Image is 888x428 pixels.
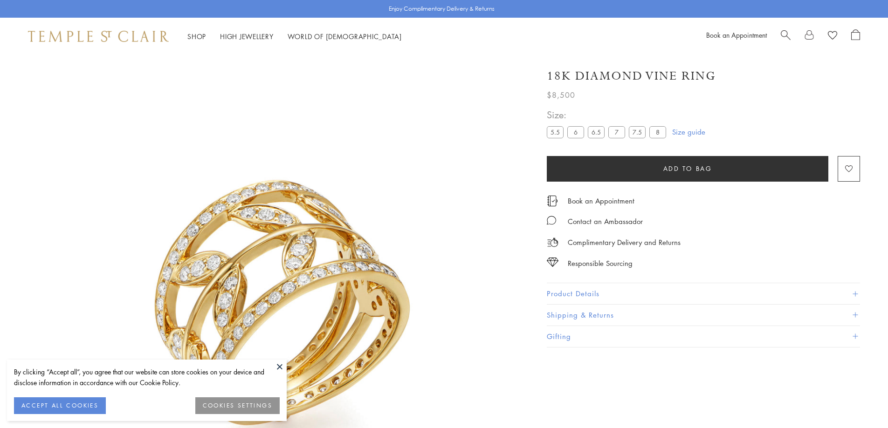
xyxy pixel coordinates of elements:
a: ShopShop [187,32,206,41]
button: Shipping & Returns [547,305,860,326]
button: Add to bag [547,156,828,182]
img: MessageIcon-01_2.svg [547,216,556,225]
a: World of [DEMOGRAPHIC_DATA]World of [DEMOGRAPHIC_DATA] [288,32,402,41]
label: 7.5 [629,126,646,138]
a: High JewelleryHigh Jewellery [220,32,274,41]
a: Open Shopping Bag [851,29,860,43]
span: Add to bag [663,163,712,174]
label: 8 [649,126,666,138]
label: 7 [608,126,625,138]
img: Temple St. Clair [28,31,169,42]
img: icon_sourcing.svg [547,258,558,267]
div: Contact an Ambassador [568,216,643,227]
div: By clicking “Accept all”, you agree that our website can store cookies on your device and disclos... [14,367,280,388]
a: Book an Appointment [706,30,767,40]
h1: 18K Diamond Vine Ring [547,68,716,84]
span: Size: [547,107,670,122]
button: Product Details [547,283,860,304]
button: COOKIES SETTINGS [195,397,280,414]
p: Enjoy Complimentary Delivery & Returns [389,4,495,14]
span: $8,500 [547,89,575,101]
p: Complimentary Delivery and Returns [568,237,681,248]
button: Gifting [547,326,860,347]
label: 6 [567,126,584,138]
div: Responsible Sourcing [568,258,633,269]
label: 5.5 [547,126,564,138]
a: Book an Appointment [568,196,634,206]
button: ACCEPT ALL COOKIES [14,397,106,414]
img: icon_appointment.svg [547,196,558,206]
a: Search [781,29,791,43]
img: icon_delivery.svg [547,237,558,248]
a: Size guide [672,127,705,136]
a: View Wishlist [828,29,837,43]
iframe: Gorgias live chat messenger [841,384,879,419]
nav: Main navigation [187,31,402,42]
label: 6.5 [588,126,605,138]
